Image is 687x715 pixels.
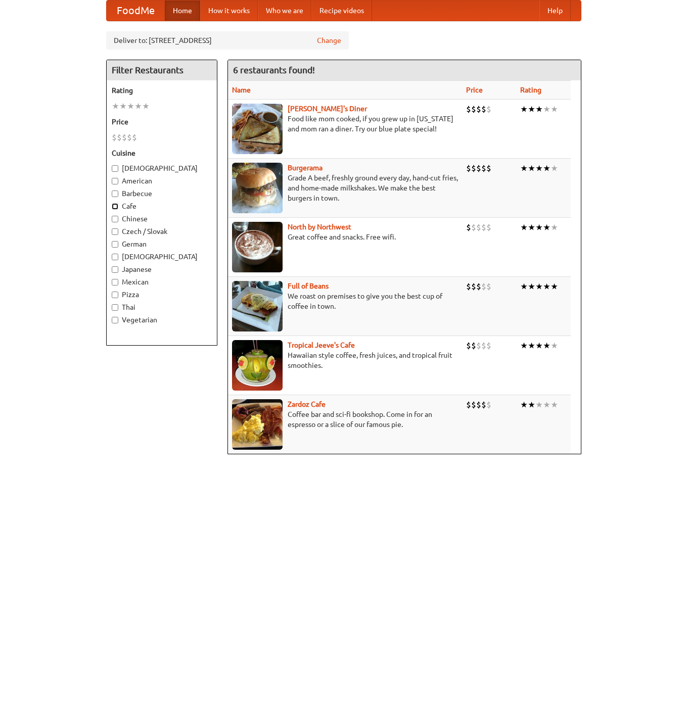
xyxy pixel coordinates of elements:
[520,104,528,115] li: ★
[476,222,481,233] li: $
[127,101,134,112] li: ★
[520,163,528,174] li: ★
[543,281,551,292] li: ★
[112,252,212,262] label: [DEMOGRAPHIC_DATA]
[112,239,212,249] label: German
[112,302,212,312] label: Thai
[551,281,558,292] li: ★
[142,101,150,112] li: ★
[476,399,481,410] li: $
[535,281,543,292] li: ★
[543,104,551,115] li: ★
[107,1,165,21] a: FoodMe
[107,60,217,80] h4: Filter Restaurants
[112,241,118,248] input: German
[112,214,212,224] label: Chinese
[112,201,212,211] label: Cafe
[232,222,283,272] img: north.jpg
[481,222,486,233] li: $
[481,399,486,410] li: $
[535,222,543,233] li: ★
[112,279,118,285] input: Mexican
[232,104,283,154] img: sallys.jpg
[106,31,349,50] div: Deliver to: [STREET_ADDRESS]
[232,163,283,213] img: burgerama.jpg
[112,290,212,300] label: Pizza
[112,203,118,210] input: Cafe
[466,340,471,351] li: $
[232,173,458,203] p: Grade A beef, freshly ground every day, hand-cut fries, and home-made milkshakes. We make the bes...
[112,277,212,287] label: Mexican
[471,163,476,174] li: $
[466,222,471,233] li: $
[112,132,117,143] li: $
[232,291,458,311] p: We roast on premises to give you the best cup of coffee in town.
[520,86,541,94] a: Rating
[466,281,471,292] li: $
[466,399,471,410] li: $
[551,399,558,410] li: ★
[232,281,283,331] img: beans.jpg
[232,86,251,94] a: Name
[112,317,118,323] input: Vegetarian
[232,340,283,391] img: jeeves.jpg
[119,101,127,112] li: ★
[288,223,351,231] a: North by Northwest
[232,409,458,430] p: Coffee bar and sci-fi bookshop. Come in for an espresso or a slice of our famous pie.
[117,132,122,143] li: $
[481,340,486,351] li: $
[528,163,535,174] li: ★
[528,340,535,351] li: ★
[535,340,543,351] li: ★
[112,117,212,127] h5: Price
[112,101,119,112] li: ★
[476,104,481,115] li: $
[528,104,535,115] li: ★
[535,104,543,115] li: ★
[481,104,486,115] li: $
[112,163,212,173] label: [DEMOGRAPHIC_DATA]
[112,264,212,274] label: Japanese
[288,105,367,113] a: [PERSON_NAME]'s Diner
[112,315,212,325] label: Vegetarian
[288,400,326,408] b: Zardoz Cafe
[486,281,491,292] li: $
[134,101,142,112] li: ★
[471,222,476,233] li: $
[471,399,476,410] li: $
[288,164,323,172] a: Burgerama
[127,132,132,143] li: $
[233,65,315,75] ng-pluralize: 6 restaurants found!
[551,340,558,351] li: ★
[311,1,372,21] a: Recipe videos
[112,292,118,298] input: Pizza
[466,86,483,94] a: Price
[551,163,558,174] li: ★
[165,1,200,21] a: Home
[486,340,491,351] li: $
[112,228,118,235] input: Czech / Slovak
[112,148,212,158] h5: Cuisine
[528,399,535,410] li: ★
[543,340,551,351] li: ★
[543,399,551,410] li: ★
[535,163,543,174] li: ★
[543,163,551,174] li: ★
[520,340,528,351] li: ★
[232,232,458,242] p: Great coffee and snacks. Free wifi.
[112,178,118,184] input: American
[112,165,118,172] input: [DEMOGRAPHIC_DATA]
[112,176,212,186] label: American
[258,1,311,21] a: Who we are
[112,226,212,236] label: Czech / Slovak
[535,399,543,410] li: ★
[232,114,458,134] p: Food like mom cooked, if you grew up in [US_STATE] and mom ran a diner. Try our blue plate special!
[288,282,329,290] a: Full of Beans
[288,341,355,349] a: Tropical Jeeve's Cafe
[471,104,476,115] li: $
[466,163,471,174] li: $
